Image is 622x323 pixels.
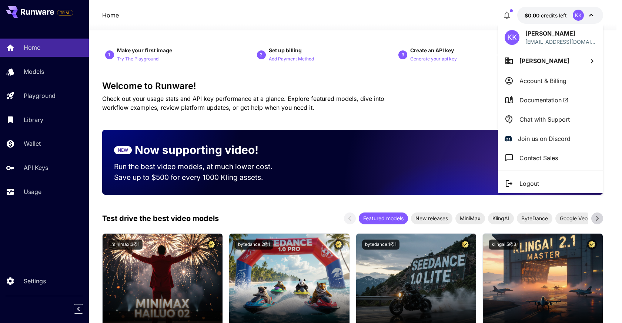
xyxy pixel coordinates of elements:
p: Join us on Discord [518,134,571,143]
span: [PERSON_NAME] [519,57,569,65]
p: Contact Sales [519,154,558,162]
p: [PERSON_NAME] [525,29,596,38]
button: [PERSON_NAME] [498,51,603,71]
div: asifalikhan21301@gmail.com [525,38,596,46]
span: Documentation [519,96,569,105]
p: Chat with Support [519,115,570,124]
p: Logout [519,179,539,188]
div: KK [505,30,519,45]
p: Account & Billing [519,76,566,85]
p: [EMAIL_ADDRESS][DOMAIN_NAME] [525,38,596,46]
